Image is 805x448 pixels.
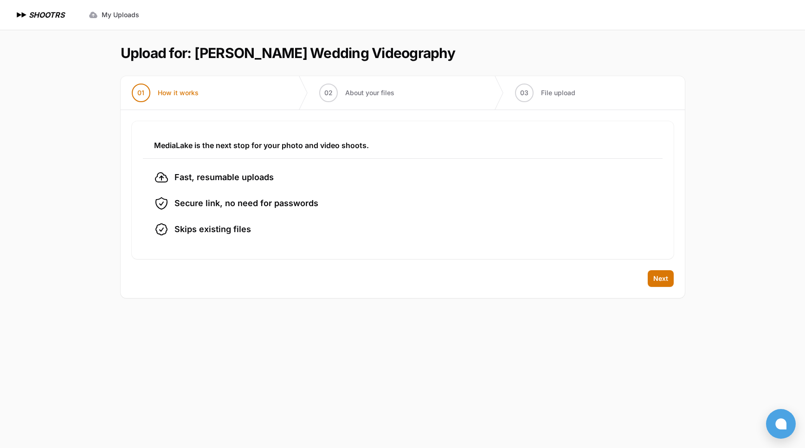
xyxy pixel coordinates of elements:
img: SHOOTRS [15,9,29,20]
span: About your files [345,88,394,97]
a: SHOOTRS SHOOTRS [15,9,64,20]
span: How it works [158,88,199,97]
button: Open chat window [766,409,796,439]
span: Secure link, no need for passwords [174,197,318,210]
button: 03 File upload [504,76,586,110]
span: 02 [324,88,333,97]
button: Next [648,270,674,287]
h3: MediaLake is the next stop for your photo and video shoots. [154,140,651,151]
span: 01 [137,88,144,97]
span: 03 [520,88,528,97]
span: Next [653,274,668,283]
span: File upload [541,88,575,97]
button: 02 About your files [308,76,406,110]
span: Fast, resumable uploads [174,171,274,184]
h1: Upload for: [PERSON_NAME] Wedding Videography [121,45,455,61]
button: 01 How it works [121,76,210,110]
h1: SHOOTRS [29,9,64,20]
span: Skips existing files [174,223,251,236]
a: My Uploads [83,6,145,23]
span: My Uploads [102,10,139,19]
